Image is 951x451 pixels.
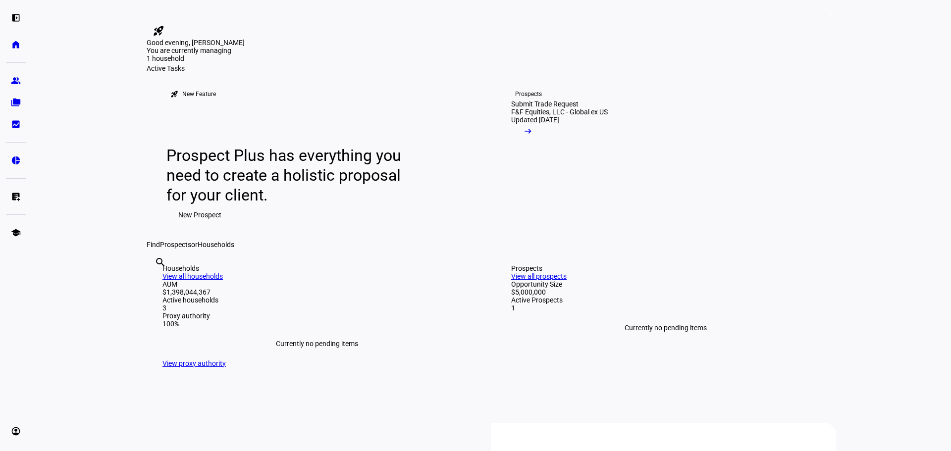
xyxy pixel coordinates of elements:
eth-mat-symbol: home [11,40,21,50]
div: Good evening, [PERSON_NAME] [147,39,836,47]
div: 3 [162,304,472,312]
div: 1 [511,304,820,312]
div: Active households [162,296,472,304]
div: Prospects [515,90,542,98]
div: Find or [147,241,836,249]
eth-mat-symbol: group [11,76,21,86]
eth-mat-symbol: left_panel_open [11,13,21,23]
eth-mat-symbol: pie_chart [11,155,21,165]
a: folder_copy [6,93,26,112]
div: Prospect Plus has everything you need to create a holistic proposal for your client. [166,146,411,205]
div: Currently no pending items [511,312,820,344]
div: Households [162,264,472,272]
div: 1 household [147,54,246,64]
a: View all households [162,272,223,280]
button: New Prospect [166,205,233,225]
eth-mat-symbol: folder_copy [11,98,21,107]
div: $5,000,000 [511,288,820,296]
mat-icon: arrow_right_alt [523,126,533,136]
div: Submit Trade Request [511,100,579,108]
div: Active Tasks [147,64,836,72]
mat-icon: rocket_launch [170,90,178,98]
div: New Feature [182,90,216,98]
div: Active Prospects [511,296,820,304]
a: home [6,35,26,54]
mat-icon: search [155,256,166,268]
div: F&F Equities, LLC - Global ex US [511,108,608,116]
div: Currently no pending items [162,328,472,359]
eth-mat-symbol: account_circle [11,426,21,436]
eth-mat-symbol: bid_landscape [11,119,21,129]
span: Prospects [160,241,191,249]
div: Updated [DATE] [511,116,559,124]
div: 100% [162,320,472,328]
span: You are currently managing [147,47,231,54]
span: 2 [827,10,835,18]
a: View proxy authority [162,359,226,367]
div: $1,398,044,367 [162,288,472,296]
a: pie_chart [6,150,26,170]
div: Prospects [511,264,820,272]
a: group [6,71,26,91]
div: AUM [162,280,472,288]
span: Households [198,241,234,249]
eth-mat-symbol: school [11,228,21,238]
a: View all prospects [511,272,567,280]
span: New Prospect [178,205,221,225]
input: Enter name of prospect or household [155,270,157,282]
a: ProspectsSubmit Trade RequestF&F Equities, LLC - Global ex USUpdated [DATE] [495,72,660,241]
a: bid_landscape [6,114,26,134]
div: Proxy authority [162,312,472,320]
eth-mat-symbol: list_alt_add [11,192,21,201]
mat-icon: rocket_launch [153,25,164,37]
div: Opportunity Size [511,280,820,288]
